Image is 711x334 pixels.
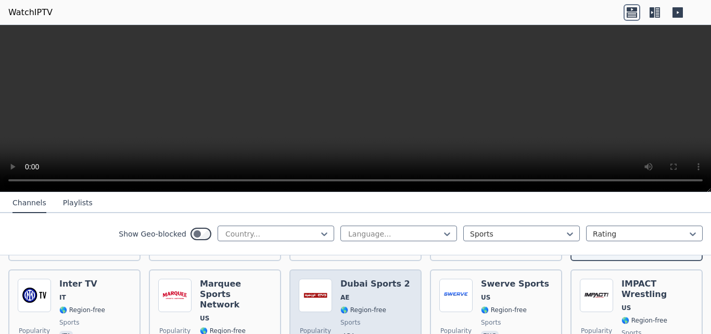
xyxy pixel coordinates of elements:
span: US [621,304,631,312]
span: 🌎 Region-free [481,306,527,314]
button: Channels [12,193,46,213]
h6: Dubai Sports 2 [340,279,410,289]
span: AE [340,293,349,302]
span: 🌎 Region-free [621,316,667,325]
img: Inter TV [18,279,51,312]
a: WatchIPTV [8,6,53,19]
span: sports [59,318,79,327]
button: Playlists [63,193,93,213]
h6: Inter TV [59,279,105,289]
span: US [200,314,209,323]
img: IMPACT Wrestling [580,279,613,312]
label: Show Geo-blocked [119,229,186,239]
span: 🌎 Region-free [59,306,105,314]
h6: IMPACT Wrestling [621,279,693,300]
span: US [481,293,490,302]
h6: Swerve Sports [481,279,549,289]
span: sports [481,318,501,327]
img: Swerve Sports [439,279,473,312]
span: 🌎 Region-free [340,306,386,314]
img: Dubai Sports 2 [299,279,332,312]
span: IT [59,293,66,302]
h6: Marquee Sports Network [200,279,272,310]
span: sports [340,318,360,327]
img: Marquee Sports Network [158,279,192,312]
